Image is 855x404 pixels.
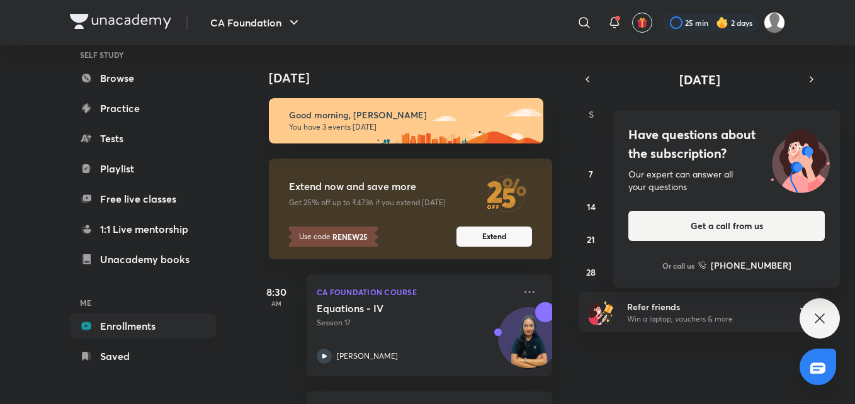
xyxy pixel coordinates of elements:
[317,317,514,328] p: Session 17
[589,108,594,120] abbr: Sunday
[627,313,782,325] p: Win a laptop, vouchers & more
[628,211,825,241] button: Get a call from us
[337,351,398,362] p: [PERSON_NAME]
[711,259,791,272] h6: [PHONE_NUMBER]
[632,13,652,33] button: avatar
[679,71,720,88] span: [DATE]
[251,284,302,300] h5: 8:30
[203,10,309,35] button: CA Foundation
[70,292,216,313] h6: ME
[70,96,216,121] a: Practice
[289,109,532,121] h6: Good morning, [PERSON_NAME]
[70,186,216,211] a: Free live classes
[581,262,601,282] button: September 28, 2025
[589,300,614,325] img: referral
[805,108,810,120] abbr: Saturday
[70,14,171,32] a: Company Logo
[761,125,840,193] img: ttu_illustration_new.svg
[331,231,368,242] strong: RENEW25
[581,229,601,249] button: September 21, 2025
[289,227,378,247] p: Use code
[289,198,482,208] p: Get 25% off up to ₹4736 if you extend [DATE]
[596,70,803,88] button: [DATE]
[269,70,565,86] h4: [DATE]
[70,156,216,181] a: Playlist
[482,169,532,219] img: Extend now and save more
[769,108,774,120] abbr: Friday
[251,300,302,307] p: AM
[70,126,216,151] a: Tests
[70,65,216,91] a: Browse
[661,108,666,120] abbr: Tuesday
[589,168,593,180] abbr: September 7, 2025
[716,16,728,29] img: streak
[70,313,216,339] a: Enrollments
[289,122,532,132] p: You have 3 events [DATE]
[581,164,601,184] button: September 7, 2025
[637,17,648,28] img: avatar
[628,125,825,163] h4: Have questions about the subscription?
[587,201,596,213] abbr: September 14, 2025
[698,259,791,272] a: [PHONE_NUMBER]
[317,284,514,300] p: CA Foundation Course
[70,44,216,65] h6: SELF STUDY
[317,302,473,315] h5: Equations - IV
[696,108,705,120] abbr: Wednesday
[586,266,596,278] abbr: September 28, 2025
[624,108,631,120] abbr: Monday
[456,227,532,247] button: Extend
[70,216,216,242] a: 1:1 Live mentorship
[764,12,785,33] img: Tina kalita
[70,14,171,29] img: Company Logo
[627,300,782,313] h6: Refer friends
[587,233,595,245] abbr: September 21, 2025
[733,108,738,120] abbr: Thursday
[70,344,216,369] a: Saved
[269,98,543,143] img: morning
[289,180,482,193] h5: Extend now and save more
[581,196,601,216] button: September 14, 2025
[70,247,216,272] a: Unacademy books
[499,314,559,374] img: Avatar
[662,260,694,271] p: Or call us
[628,168,825,193] div: Our expert can answer all your questions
